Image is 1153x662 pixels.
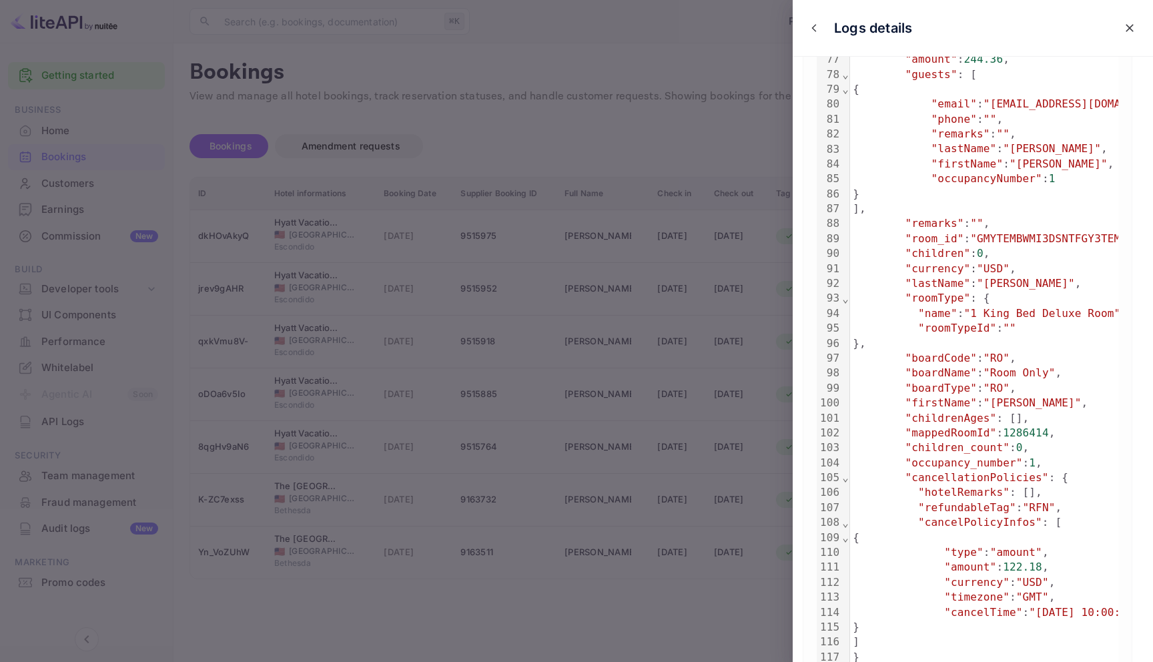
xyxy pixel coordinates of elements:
[841,83,849,95] span: Fold line
[817,97,841,111] div: 80
[1003,142,1101,155] span: "[PERSON_NAME]"
[905,277,970,290] span: "lastName"
[841,68,849,81] span: Fold line
[817,545,841,560] div: 110
[990,546,1042,559] span: "amount"
[804,18,824,38] button: close
[817,67,841,82] div: 78
[1029,606,1140,619] span: "[DATE] 10:00:00"
[817,411,841,426] div: 101
[931,157,1004,170] span: "firstName"
[817,381,841,396] div: 99
[977,277,1075,290] span: "[PERSON_NAME]"
[817,515,841,530] div: 108
[1010,157,1108,170] span: "[PERSON_NAME]"
[918,307,957,320] span: "name"
[817,575,841,590] div: 112
[817,82,841,97] div: 79
[918,486,1010,499] span: "hotelRemarks"
[841,517,849,529] span: Fold line
[817,216,841,231] div: 88
[905,232,964,245] span: "room_id"
[931,113,977,125] span: "phone"
[817,560,841,575] div: 111
[984,352,1010,364] span: "RO"
[817,456,841,470] div: 104
[996,127,1010,140] span: ""
[905,262,970,275] span: "currency"
[817,485,841,500] div: 106
[817,366,841,380] div: 98
[1003,322,1016,334] span: ""
[817,306,841,321] div: 94
[964,53,1003,65] span: 244.36
[918,501,1016,514] span: "refundableTag"
[817,291,841,306] div: 93
[905,426,996,439] span: "mappedRoomId"
[841,531,849,544] span: Fold line
[817,157,841,172] div: 84
[905,366,977,379] span: "boardName"
[1029,456,1036,469] span: 1
[841,471,849,484] span: Fold line
[817,112,841,127] div: 81
[944,591,1010,603] span: "timezone"
[905,292,970,304] span: "roomType"
[977,247,984,260] span: 0
[905,247,970,260] span: "children"
[905,382,977,394] span: "boardType"
[977,262,1010,275] span: "USD"
[931,127,990,140] span: "remarks"
[1016,591,1049,603] span: "GMT"
[817,531,841,545] div: 109
[944,546,984,559] span: "type"
[931,142,997,155] span: "lastName"
[817,202,841,216] div: 87
[905,456,1022,469] span: "occupancy_number"
[905,217,964,230] span: "remarks"
[817,501,841,515] div: 107
[944,606,1022,619] span: "cancelTime"
[1003,561,1042,573] span: 122.18
[817,172,841,186] div: 85
[817,426,841,440] div: 102
[905,352,977,364] span: "boardCode"
[817,635,841,649] div: 116
[1003,426,1048,439] span: 1286414
[817,620,841,635] div: 115
[984,366,1056,379] span: "Room Only"
[817,52,841,67] div: 77
[817,605,841,620] div: 114
[817,396,841,410] div: 100
[817,232,841,246] div: 89
[817,590,841,605] div: 113
[817,262,841,276] div: 91
[944,576,1010,589] span: "currency"
[905,396,977,409] span: "firstName"
[1023,501,1056,514] span: "RFN"
[905,53,957,65] span: "amount"
[1118,16,1142,40] button: close
[817,321,841,336] div: 95
[834,18,912,38] p: Logs details
[817,142,841,157] div: 83
[984,113,997,125] span: ""
[984,396,1082,409] span: "[PERSON_NAME]"
[817,470,841,485] div: 105
[918,322,996,334] span: "roomTypeId"
[1049,172,1056,185] span: 1
[817,351,841,366] div: 97
[905,441,1010,454] span: "children_count"
[905,471,1048,484] span: "cancellationPolicies"
[905,68,957,81] span: "guests"
[817,276,841,291] div: 92
[1016,576,1049,589] span: "USD"
[931,97,977,110] span: "email"
[984,382,1010,394] span: "RO"
[905,412,996,424] span: "childrenAges"
[1016,441,1023,454] span: 0
[918,516,1042,529] span: "cancelPolicyInfos"
[817,127,841,141] div: 82
[817,187,841,202] div: 86
[964,307,1120,320] span: "1 King Bed Deluxe Room"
